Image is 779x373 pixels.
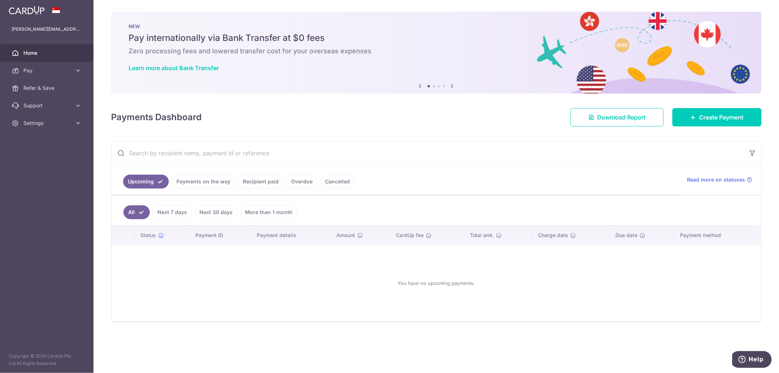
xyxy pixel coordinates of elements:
[121,251,752,315] div: You have no upcoming payments.
[23,49,72,57] span: Home
[129,32,744,44] h5: Pay internationally via Bank Transfer at $0 fees
[470,232,494,239] span: Total amt.
[238,175,283,189] a: Recipient paid
[674,226,761,245] th: Payment method
[172,175,235,189] a: Payments on the way
[140,232,156,239] span: Status
[538,232,568,239] span: Charge date
[129,64,219,72] a: Learn more about Bank Transfer
[195,205,237,219] a: Next 30 days
[111,12,761,94] img: Bank transfer banner
[111,111,202,124] h4: Payments Dashboard
[570,108,664,126] a: Download Report
[23,102,72,109] span: Support
[687,176,752,183] a: Read more on statuses
[320,175,355,189] a: Cancelled
[286,175,317,189] a: Overdue
[153,205,192,219] a: Next 7 days
[9,6,45,15] img: CardUp
[12,26,82,33] p: [PERSON_NAME][EMAIL_ADDRESS][DOMAIN_NAME]
[396,232,424,239] span: CardUp fee
[251,226,331,245] th: Payment details
[111,141,744,165] input: Search by recipient name, payment id or reference
[123,205,150,219] a: All
[23,84,72,92] span: Refer & Save
[687,176,745,183] span: Read more on statuses
[190,226,251,245] th: Payment ID
[615,232,637,239] span: Due date
[699,113,744,122] span: Create Payment
[23,67,72,74] span: Pay
[129,47,744,56] h6: Zero processing fees and lowered transfer cost for your overseas expenses
[732,351,772,369] iframe: Opens a widget where you can find more information
[129,23,744,29] p: NEW
[336,232,355,239] span: Amount
[597,113,646,122] span: Download Report
[240,205,297,219] a: More than 1 month
[123,175,169,189] a: Upcoming
[23,119,72,127] span: Settings
[672,108,761,126] a: Create Payment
